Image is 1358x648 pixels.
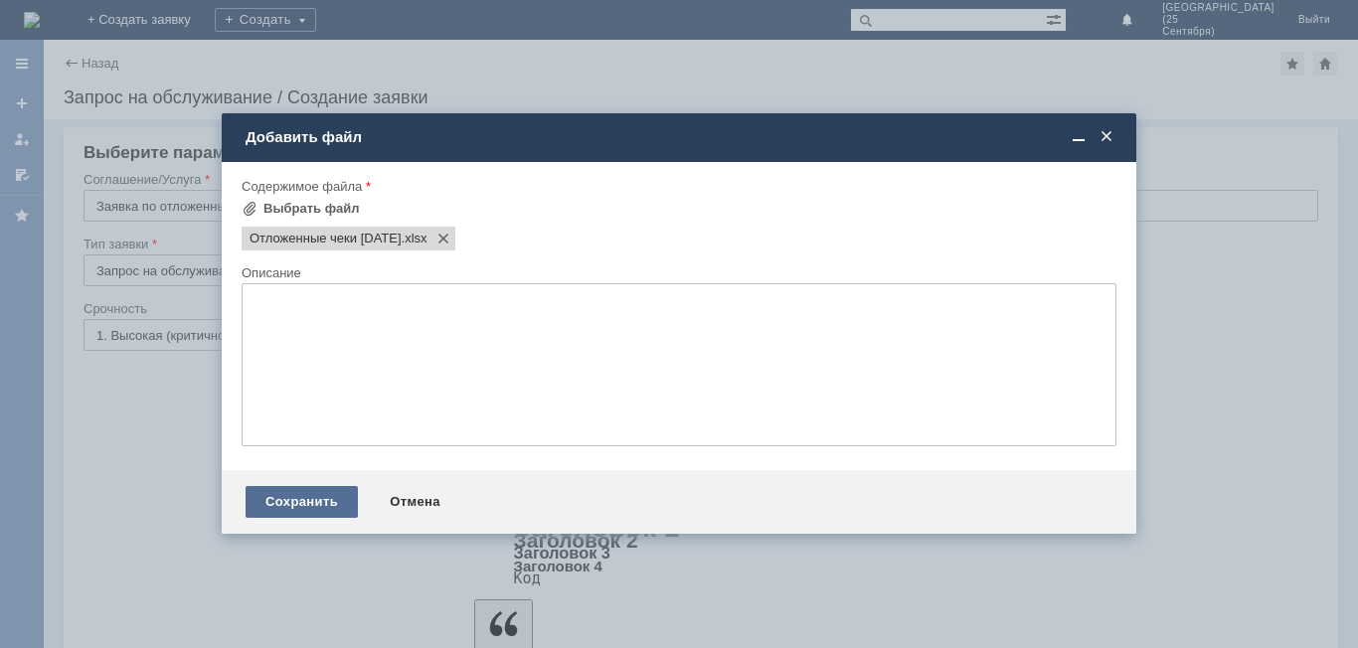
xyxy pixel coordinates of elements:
[1097,128,1116,146] span: Закрыть
[250,231,402,246] span: Отложенные чеки 29.09.25.xlsx
[242,180,1112,193] div: Содержимое файла
[263,201,360,217] div: Выбрать файл
[8,8,290,40] div: Добрый вечер! Прошу удалить отложенные чеки во вложении.
[1069,128,1089,146] span: Свернуть (Ctrl + M)
[246,128,1116,146] div: Добавить файл
[402,231,427,246] span: Отложенные чеки 29.09.25.xlsx
[242,266,1112,279] div: Описание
